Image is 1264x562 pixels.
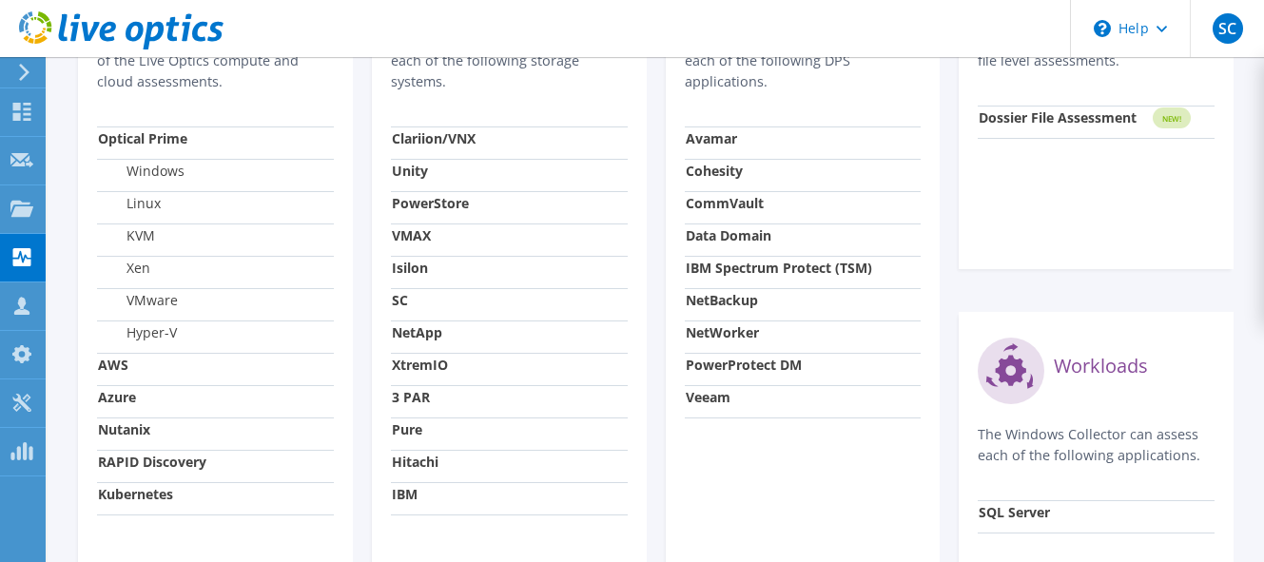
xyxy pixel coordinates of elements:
strong: 3 PAR [392,388,430,406]
label: KVM [98,226,155,245]
strong: Data Domain [686,226,771,244]
label: Workloads [1054,357,1148,376]
p: The Windows Collector can assess each of the following DPS applications. [685,29,922,92]
strong: NetApp [392,323,442,341]
strong: Unity [392,162,428,180]
strong: SC [392,291,408,309]
strong: Pure [392,420,422,438]
strong: Isilon [392,259,428,277]
strong: IBM [392,485,418,503]
strong: Azure [98,388,136,406]
label: VMware [98,291,178,310]
strong: Clariion/VNX [392,129,476,147]
label: Xen [98,259,150,278]
strong: PowerStore [392,194,469,212]
strong: IBM Spectrum Protect (TSM) [686,259,872,277]
svg: \n [1094,20,1111,37]
strong: Veeam [686,388,730,406]
label: Hyper-V [98,323,177,342]
strong: Avamar [686,129,737,147]
strong: Hitachi [392,453,438,471]
strong: SQL Server [979,503,1050,521]
strong: RAPID Discovery [98,453,206,471]
strong: VMAX [392,226,431,244]
p: The Windows Collector can assess each of the following applications. [978,424,1215,466]
strong: Kubernetes [98,485,173,503]
strong: Optical Prime [98,129,187,147]
strong: Dossier File Assessment [979,108,1137,126]
label: Windows [98,162,185,181]
strong: XtremIO [392,356,448,374]
strong: CommVault [686,194,764,212]
strong: NetWorker [686,323,759,341]
tspan: NEW! [1162,113,1181,124]
strong: Cohesity [686,162,743,180]
p: The Windows Collector can assess each of the following storage systems. [391,29,628,92]
label: Linux [98,194,161,213]
span: SC [1213,13,1243,44]
strong: Nutanix [98,420,150,438]
strong: AWS [98,356,128,374]
strong: NetBackup [686,291,758,309]
strong: PowerProtect DM [686,356,802,374]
